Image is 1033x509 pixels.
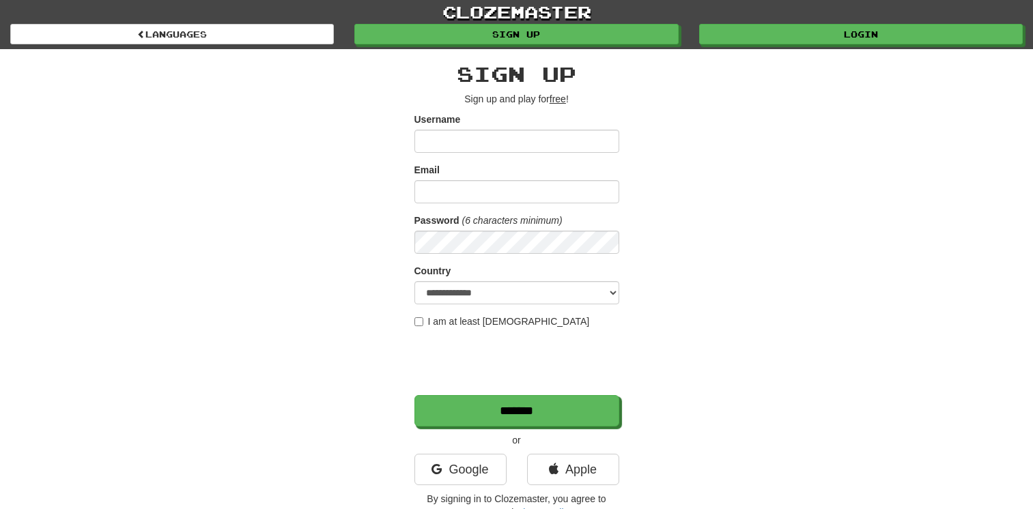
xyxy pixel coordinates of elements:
label: Country [414,264,451,278]
a: Apple [527,454,619,485]
p: Sign up and play for ! [414,92,619,106]
label: Email [414,163,440,177]
em: (6 characters minimum) [462,215,563,226]
a: Google [414,454,507,485]
a: Sign up [354,24,678,44]
iframe: reCAPTCHA [414,335,622,388]
a: Login [699,24,1023,44]
h2: Sign up [414,63,619,85]
label: I am at least [DEMOGRAPHIC_DATA] [414,315,590,328]
u: free [550,93,566,104]
a: Languages [10,24,334,44]
p: or [414,433,619,447]
label: Password [414,214,459,227]
input: I am at least [DEMOGRAPHIC_DATA] [414,317,423,326]
label: Username [414,113,461,126]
